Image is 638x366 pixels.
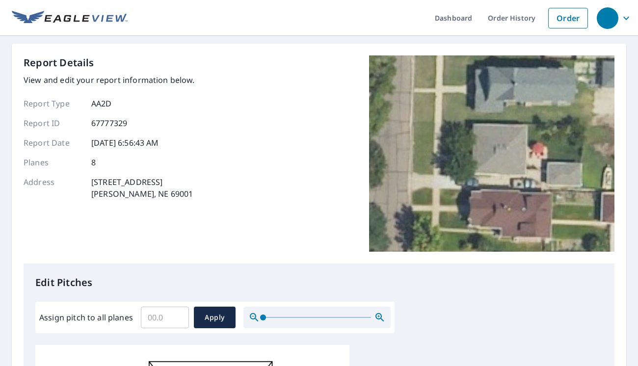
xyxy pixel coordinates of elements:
p: Report Date [24,137,82,149]
p: Address [24,176,82,200]
a: Order [548,8,588,28]
p: 8 [91,157,96,168]
img: Top image [369,55,614,252]
p: Planes [24,157,82,168]
p: Edit Pitches [35,275,603,290]
input: 00.0 [141,304,189,331]
button: Apply [194,307,236,328]
p: AA2D [91,98,112,109]
p: View and edit your report information below. [24,74,195,86]
p: [DATE] 6:56:43 AM [91,137,159,149]
p: [STREET_ADDRESS] [PERSON_NAME], NE 69001 [91,176,193,200]
img: EV Logo [12,11,128,26]
p: Report ID [24,117,82,129]
p: 67777329 [91,117,127,129]
p: Report Details [24,55,94,70]
p: Report Type [24,98,82,109]
span: Apply [202,312,228,324]
label: Assign pitch to all planes [39,312,133,323]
